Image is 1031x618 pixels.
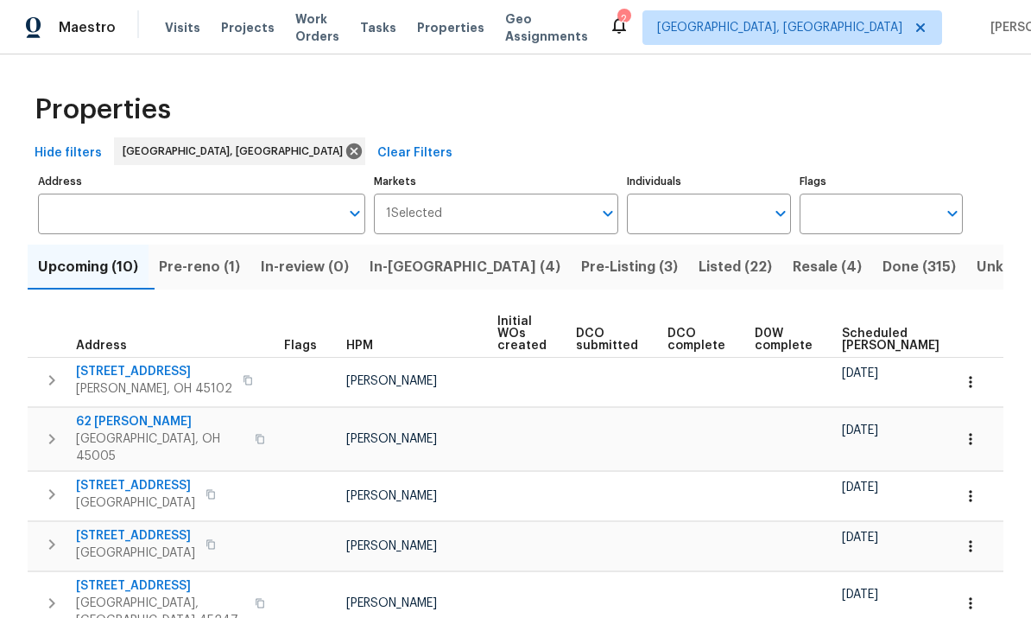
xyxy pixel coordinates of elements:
[346,433,437,445] span: [PERSON_NAME]
[581,255,678,279] span: Pre-Listing (3)
[842,589,878,601] span: [DATE]
[76,430,244,465] span: [GEOGRAPHIC_DATA], OH 45005
[793,255,862,279] span: Resale (4)
[370,137,459,169] button: Clear Filters
[842,424,878,436] span: [DATE]
[755,328,813,352] span: D0W complete
[59,19,116,36] span: Maestro
[76,545,195,562] span: [GEOGRAPHIC_DATA]
[417,19,484,36] span: Properties
[159,255,240,279] span: Pre-reno (1)
[576,328,638,352] span: DCO submitted
[261,255,349,279] span: In-review (0)
[343,201,367,226] button: Open
[76,527,195,545] span: [STREET_ADDRESS]
[769,201,793,226] button: Open
[76,340,127,352] span: Address
[667,328,725,352] span: DCO complete
[76,363,232,380] span: [STREET_ADDRESS]
[76,494,195,512] span: [GEOGRAPHIC_DATA]
[346,540,437,552] span: [PERSON_NAME]
[35,143,102,164] span: Hide filters
[284,340,317,352] span: Flags
[360,22,396,34] span: Tasks
[346,340,373,352] span: HPM
[123,143,350,160] span: [GEOGRAPHIC_DATA], [GEOGRAPHIC_DATA]
[497,315,547,352] span: Initial WOs created
[76,380,232,398] span: [PERSON_NAME], OH 45102
[38,176,365,187] label: Address
[940,201,965,226] button: Open
[386,207,442,221] span: 1 Selected
[699,255,772,279] span: Listed (22)
[657,19,902,36] span: [GEOGRAPHIC_DATA], [GEOGRAPHIC_DATA]
[35,101,171,118] span: Properties
[596,201,620,226] button: Open
[842,481,878,494] span: [DATE]
[374,176,619,187] label: Markets
[617,10,629,28] div: 2
[882,255,956,279] span: Done (315)
[800,176,963,187] label: Flags
[370,255,560,279] span: In-[GEOGRAPHIC_DATA] (4)
[346,490,437,502] span: [PERSON_NAME]
[842,328,939,352] span: Scheduled [PERSON_NAME]
[346,375,437,387] span: [PERSON_NAME]
[114,137,365,165] div: [GEOGRAPHIC_DATA], [GEOGRAPHIC_DATA]
[627,176,790,187] label: Individuals
[346,597,437,609] span: [PERSON_NAME]
[165,19,200,36] span: Visits
[76,577,244,595] span: [STREET_ADDRESS]
[76,477,195,494] span: [STREET_ADDRESS]
[295,10,339,45] span: Work Orders
[842,532,878,544] span: [DATE]
[28,137,109,169] button: Hide filters
[842,367,878,379] span: [DATE]
[221,19,275,36] span: Projects
[76,413,244,430] span: 62 [PERSON_NAME]
[377,143,452,164] span: Clear Filters
[38,255,138,279] span: Upcoming (10)
[505,10,588,45] span: Geo Assignments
